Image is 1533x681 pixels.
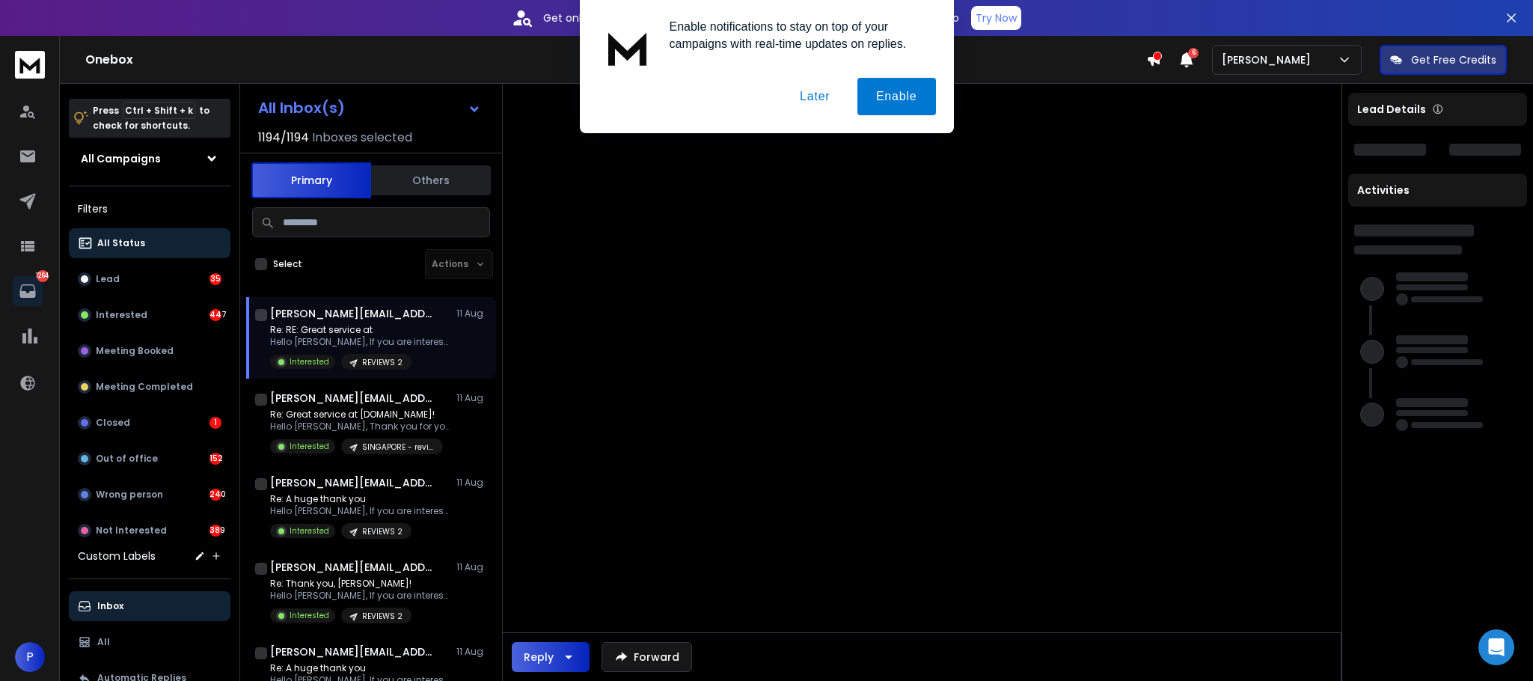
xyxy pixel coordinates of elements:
button: Closed1 [69,408,230,438]
button: Lead35 [69,264,230,294]
img: notification icon [598,18,658,78]
p: Closed [96,417,130,429]
div: 152 [209,453,221,465]
p: Meeting Booked [96,345,174,357]
div: 1 [209,417,221,429]
p: Hello [PERSON_NAME], If you are interested, [270,590,450,602]
button: Later [781,78,848,115]
p: Lead [96,273,120,285]
p: Interested [290,356,329,367]
h1: All Campaigns [81,151,161,166]
p: Hello [PERSON_NAME], If you are interested, [270,505,450,517]
p: Inbox [97,600,123,612]
button: Primary [251,162,371,198]
h1: [PERSON_NAME][EMAIL_ADDRESS][DOMAIN_NAME] [270,644,435,659]
p: Interested [96,309,147,321]
div: Reply [524,650,554,665]
p: Re: RE: Great service at [270,324,450,336]
p: All [97,636,110,648]
h1: [PERSON_NAME][EMAIL_ADDRESS][DOMAIN_NAME] [270,306,435,321]
button: All [69,627,230,657]
p: Re: A huge thank you [270,493,450,505]
p: REVIEWS 2 [362,526,403,537]
p: Interested [290,525,329,537]
h1: [PERSON_NAME][EMAIL_ADDRESS][DOMAIN_NAME] [270,475,435,490]
p: 11 Aug [456,308,490,320]
p: 11 Aug [456,561,490,573]
p: Out of office [96,453,158,465]
p: Hello [PERSON_NAME], Thank you for your [270,421,450,433]
button: All Campaigns [69,144,230,174]
button: Interested447 [69,300,230,330]
p: Hello [PERSON_NAME], If you are interested, [270,336,450,348]
button: Inbox [69,591,230,621]
button: Forward [602,642,692,672]
button: Out of office152 [69,444,230,474]
p: 11 Aug [456,477,490,489]
div: 240 [209,489,221,501]
p: All Status [97,237,145,249]
h1: [PERSON_NAME][EMAIL_ADDRESS][PERSON_NAME][DOMAIN_NAME] [270,391,435,406]
p: 11 Aug [456,392,490,404]
p: Re: Thank you, [PERSON_NAME]! [270,578,450,590]
p: REVIEWS 2 [362,611,403,622]
p: REVIEWS 2 [362,357,403,368]
h1: [PERSON_NAME][EMAIL_ADDRESS][DOMAIN_NAME] [270,560,435,575]
span: 1194 / 1194 [258,129,309,147]
div: Activities [1348,174,1527,207]
button: All Status [69,228,230,258]
h3: Inboxes selected [312,129,412,147]
p: 11 Aug [456,646,490,658]
button: Wrong person240 [69,480,230,510]
h3: Custom Labels [78,549,156,564]
button: Others [371,164,491,197]
button: Not Interested389 [69,516,230,546]
p: Re: A huge thank you [270,662,450,674]
button: Enable [857,78,936,115]
p: SINGAPORE - reviews [362,442,434,453]
div: 35 [209,273,221,285]
div: 389 [209,525,221,537]
a: 1264 [13,276,43,306]
h3: Filters [69,198,230,219]
button: P [15,642,45,672]
p: 1264 [37,270,49,282]
button: Meeting Completed [69,372,230,402]
label: Select [273,258,302,270]
div: 447 [209,309,221,321]
p: Meeting Completed [96,381,193,393]
p: Not Interested [96,525,167,537]
button: Meeting Booked [69,336,230,366]
div: Open Intercom Messenger [1478,629,1514,665]
button: Reply [512,642,590,672]
p: Interested [290,441,329,452]
p: Interested [290,610,329,621]
div: Enable notifications to stay on top of your campaigns with real-time updates on replies. [658,18,936,52]
p: Re: Great service at [DOMAIN_NAME]! [270,409,450,421]
p: Wrong person [96,489,163,501]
